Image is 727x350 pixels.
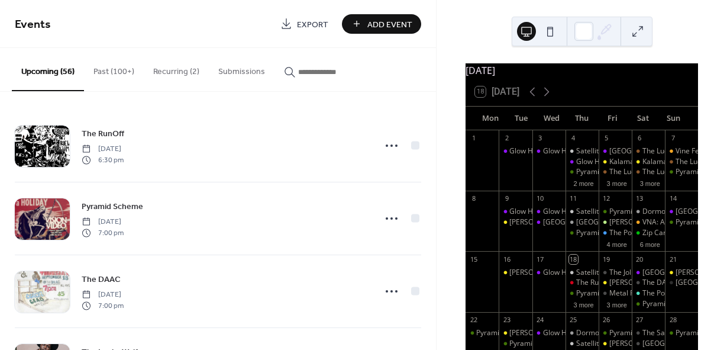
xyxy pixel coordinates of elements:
div: Sun [658,107,689,130]
div: Pyramid Scheme [609,207,665,217]
div: 28 [668,316,677,325]
div: The Sanctuary [632,328,665,338]
div: Shakespeare's Lower Level [599,217,632,227]
div: Pyramid Scheme [476,328,532,338]
div: Pyramid Scheme [665,167,698,177]
div: Satellite Records Open Mic [576,339,664,349]
div: [GEOGRAPHIC_DATA] [543,217,615,227]
div: The Jolly Llama [599,268,632,278]
div: 25 [569,316,578,325]
a: The DAAC [82,272,121,286]
a: The RunOff [82,127,124,140]
span: Events [15,13,51,36]
button: 6 more [635,239,665,249]
div: Pyramid Scheme [632,299,665,309]
div: The Lucky Wolf [665,157,698,167]
div: Glow Hall: Workshop (Music Production) [532,146,566,156]
button: Add Event [342,14,421,34]
div: Glow Hall: Movie Night [499,146,532,156]
div: The Lucky Wolf [642,146,692,156]
div: 24 [536,316,545,325]
button: Recurring (2) [144,48,209,90]
div: Metal Frat [609,288,643,298]
button: Upcoming (56) [12,48,84,91]
div: Satellite Records Open Mic [576,146,664,156]
div: Pyramid Scheme [576,288,632,298]
div: Pyramid Scheme [566,288,599,298]
div: Pyramid Scheme [499,339,532,349]
div: 21 [668,255,677,264]
div: Sat [628,107,658,130]
span: [DATE] [82,217,124,227]
div: [PERSON_NAME] Eccentric Cafe [609,278,714,288]
button: 2 more [568,178,598,188]
div: Satellite Records Open Mic [566,339,599,349]
div: The Polish Hall @ Factory Coffee [609,228,716,238]
div: The Potato Sack [642,288,695,298]
button: 4 more [602,239,632,249]
div: Tue [506,107,537,130]
div: Kalamashoegazer Day 2 @ Bell's Eccentric Cafe [632,157,665,167]
div: [PERSON_NAME] Eccentric Cafe [509,328,614,338]
div: Wed [536,107,567,130]
div: The DAAC [642,278,676,288]
div: The Lucky Wolf [642,167,692,177]
div: The Lucky Wolf [632,146,665,156]
div: Fri [597,107,628,130]
div: Satellite Records Open Mic [576,268,664,278]
div: Glow Hall [632,268,665,278]
div: Dormouse Theater [566,217,599,227]
span: 7:00 pm [82,300,124,311]
div: 7 [668,134,677,143]
div: 26 [602,316,611,325]
div: 16 [502,255,511,264]
div: Satellite Records Open Mic [576,207,664,217]
span: [DATE] [82,290,124,300]
div: Pyramid Scheme [466,328,499,338]
div: Dormouse: Rad Riso Open Print [566,328,599,338]
button: 3 more [602,178,632,188]
div: [PERSON_NAME] Eccentric Cafe [609,339,714,349]
div: Glow Hall: Workshop (Music Production) [532,207,566,217]
div: Vine Fest [676,146,705,156]
div: 18 [569,255,578,264]
div: Satellite Records Open Mic [566,268,599,278]
div: Glow Hall [665,207,698,217]
span: Export [297,18,328,31]
button: Past (100+) [84,48,144,90]
a: Export [272,14,337,34]
div: Union Street Station [665,278,698,288]
div: Glow Hall: Sing Sing & Gather [566,157,599,167]
div: Bell's Eccentric Cafe [599,339,632,349]
div: Bell's Eccentric Cafe [499,217,532,227]
div: 15 [469,255,478,264]
div: Glow Hall: Workshop (Music Production) [543,328,674,338]
div: 11 [569,194,578,203]
div: Pyramid Scheme [642,299,698,309]
div: Dormouse: Rad Riso Open Print [632,207,665,217]
span: [DATE] [82,144,124,155]
span: 6:30 pm [82,155,124,165]
div: Bell's Eccentric Cafe [499,328,532,338]
div: 20 [635,255,644,264]
span: The RunOff [82,128,124,140]
div: Pyramid Scheme [566,167,599,177]
div: 5 [602,134,611,143]
div: 23 [502,316,511,325]
button: 3 more [602,299,632,309]
div: Bell's Eccentric Cafe [665,268,698,278]
div: The Potato Sack [632,288,665,298]
div: [GEOGRAPHIC_DATA] [642,268,714,278]
div: Glow Hall: Movie Night [499,207,532,217]
div: 10 [536,194,545,203]
div: The Lucky Wolf [599,167,632,177]
div: [PERSON_NAME] Eccentric Cafe [509,268,614,278]
div: The DAAC [632,278,665,288]
div: Pyramid Scheme [665,217,698,227]
div: Pyramid Scheme [599,328,632,338]
div: Pyramid Scheme [576,228,632,238]
div: The Jolly Llama [609,268,658,278]
div: 8 [469,194,478,203]
div: Metal Frat [599,288,632,298]
span: The DAAC [82,274,121,286]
